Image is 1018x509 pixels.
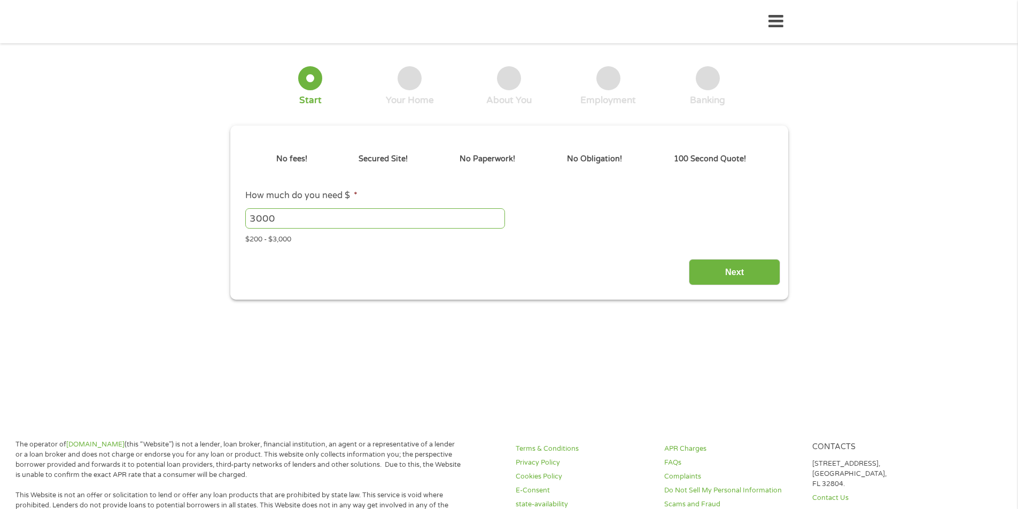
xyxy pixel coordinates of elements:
div: Employment [580,95,636,106]
p: 100 Second Quote! [674,153,746,165]
div: Banking [690,95,725,106]
a: Terms & Conditions [516,444,651,454]
a: Complaints [664,472,800,482]
div: About You [486,95,532,106]
a: Cookies Policy [516,472,651,482]
a: E-Consent [516,485,651,496]
a: [DOMAIN_NAME] [66,440,125,449]
input: Next [689,259,780,285]
a: Contact Us [812,493,948,503]
div: $200 - $3,000 [245,231,772,245]
a: Do Not Sell My Personal Information [664,485,800,496]
div: Your Home [386,95,434,106]
h4: Contacts [812,442,948,452]
p: [STREET_ADDRESS], [GEOGRAPHIC_DATA], FL 32804. [812,459,948,489]
p: No Paperwork! [460,153,515,165]
p: Secured Site! [359,153,408,165]
p: No fees! [276,153,307,165]
a: Privacy Policy [516,458,651,468]
p: The operator of (this “Website”) is not a lender, loan broker, financial institution, an agent or... [15,440,461,480]
p: No Obligation! [567,153,622,165]
a: FAQs [664,458,800,468]
div: Start [299,95,322,106]
a: APR Charges [664,444,800,454]
label: How much do you need $ [245,190,358,201]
